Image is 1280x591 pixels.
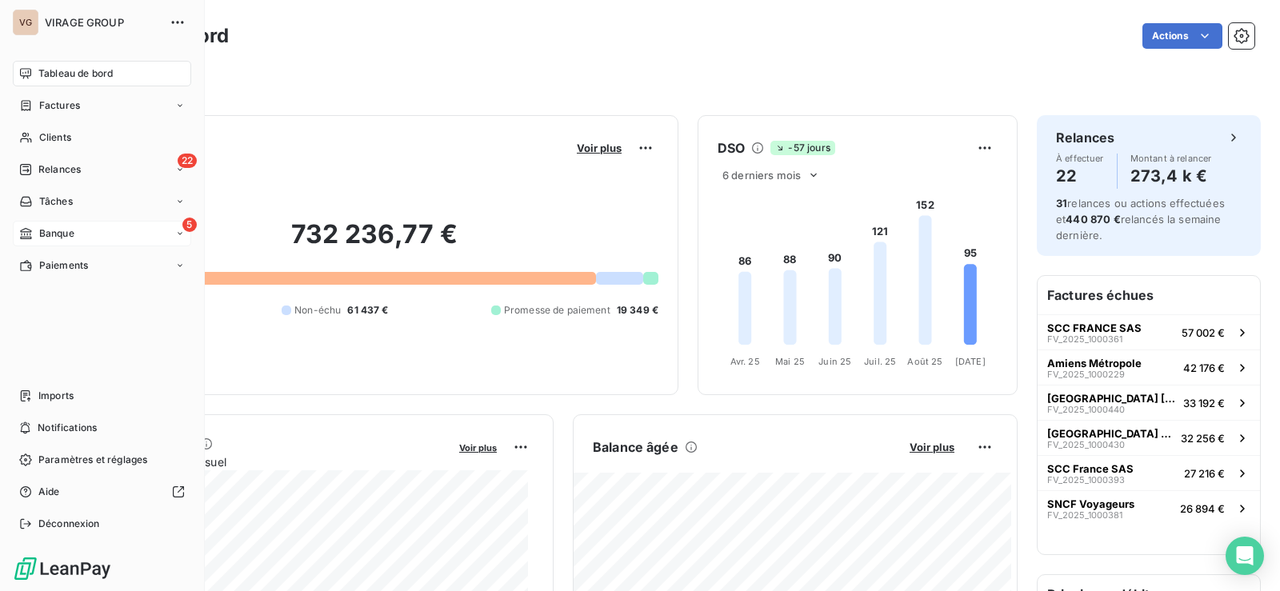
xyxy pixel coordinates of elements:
[1038,455,1260,490] button: SCC France SASFV_2025_100039327 216 €
[1047,334,1122,344] span: FV_2025_1000361
[45,16,160,29] span: VIRAGE GROUP
[1038,490,1260,525] button: SNCF VoyageursFV_2025_100038126 894 €
[13,10,38,35] div: VG
[39,98,80,113] span: Factures
[38,485,60,499] span: Aide
[907,356,942,367] tspan: Août 25
[1056,197,1067,210] span: 31
[38,389,74,403] span: Imports
[38,421,97,435] span: Notifications
[572,141,626,155] button: Voir plus
[13,479,191,505] a: Aide
[39,258,88,273] span: Paiements
[90,218,658,266] h2: 732 236,77 €
[13,556,112,581] img: Logo LeanPay
[1047,405,1125,414] span: FV_2025_1000440
[1184,467,1225,480] span: 27 216 €
[1038,420,1260,455] button: [GEOGRAPHIC_DATA] [GEOGRAPHIC_DATA]FV_2025_100043032 256 €
[905,440,959,454] button: Voir plus
[1130,154,1212,163] span: Montant à relancer
[955,356,986,367] tspan: [DATE]
[1047,369,1125,379] span: FV_2025_1000229
[39,130,71,145] span: Clients
[1130,163,1212,189] h4: 273,4 k €
[1182,326,1225,339] span: 57 002 €
[1038,314,1260,349] button: SCC FRANCE SASFV_2025_100036157 002 €
[38,66,113,81] span: Tableau de bord
[454,440,502,454] button: Voir plus
[1047,321,1142,334] span: SCC FRANCE SAS
[1226,537,1264,575] div: Open Intercom Messenger
[864,356,896,367] tspan: Juil. 25
[730,356,760,367] tspan: Avr. 25
[1038,349,1260,385] button: Amiens MétropoleFV_2025_100022942 176 €
[818,356,851,367] tspan: Juin 25
[178,154,197,168] span: 22
[38,162,81,177] span: Relances
[294,303,341,317] span: Non-échu
[1056,197,1225,242] span: relances ou actions effectuées et relancés la semaine dernière.
[1047,440,1125,449] span: FV_2025_1000430
[1047,357,1142,369] span: Amiens Métropole
[182,218,197,232] span: 5
[1181,432,1225,445] span: 32 256 €
[1142,23,1222,49] button: Actions
[1038,385,1260,420] button: [GEOGRAPHIC_DATA] [GEOGRAPHIC_DATA]FV_2025_100044033 192 €
[459,442,497,453] span: Voir plus
[347,303,388,317] span: 61 437 €
[718,138,745,158] h6: DSO
[1047,497,1134,510] span: SNCF Voyageurs
[1047,462,1134,475] span: SCC France SAS
[770,141,834,155] span: -57 jours
[1183,361,1225,374] span: 42 176 €
[1056,128,1114,147] h6: Relances
[1066,213,1120,226] span: 440 870 €
[1056,154,1104,163] span: À effectuer
[90,453,448,470] span: Chiffre d'affaires mensuel
[504,303,610,317] span: Promesse de paiement
[1180,502,1225,515] span: 26 894 €
[1056,163,1104,189] h4: 22
[39,194,73,209] span: Tâches
[1047,475,1125,485] span: FV_2025_1000393
[1038,276,1260,314] h6: Factures échues
[38,517,100,531] span: Déconnexion
[1047,510,1122,520] span: FV_2025_1000381
[722,169,801,182] span: 6 derniers mois
[38,453,147,467] span: Paramètres et réglages
[577,142,622,154] span: Voir plus
[593,437,678,457] h6: Balance âgée
[910,441,954,453] span: Voir plus
[1183,397,1225,409] span: 33 192 €
[39,226,74,241] span: Banque
[617,303,658,317] span: 19 349 €
[775,356,805,367] tspan: Mai 25
[1047,427,1174,440] span: [GEOGRAPHIC_DATA] [GEOGRAPHIC_DATA]
[1047,392,1177,405] span: [GEOGRAPHIC_DATA] [GEOGRAPHIC_DATA]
